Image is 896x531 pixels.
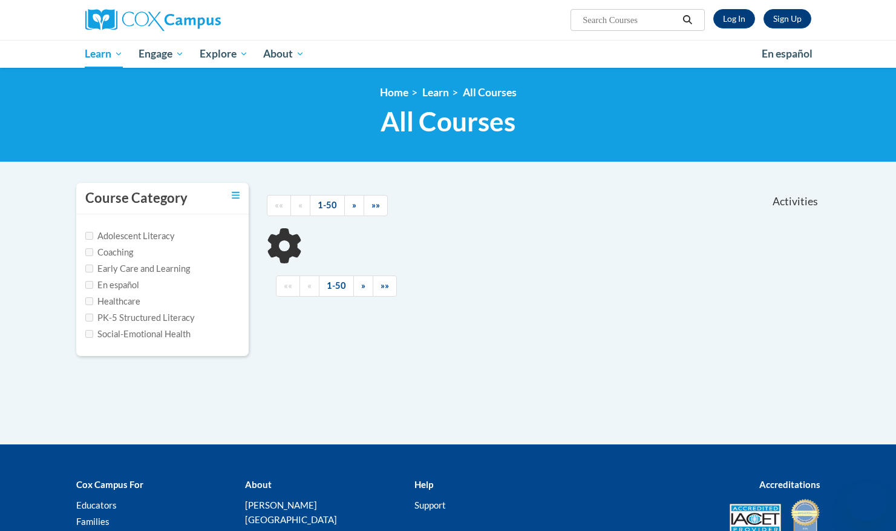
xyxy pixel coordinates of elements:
[267,195,291,216] a: Begining
[298,200,302,210] span: «
[85,246,133,259] label: Coaching
[380,86,408,99] a: Home
[754,41,820,67] a: En español
[381,105,515,137] span: All Courses
[319,275,354,297] a: 1-50
[414,479,433,490] b: Help
[85,297,93,305] input: Checkbox for Options
[192,40,256,68] a: Explore
[276,275,300,297] a: Begining
[764,9,811,28] a: Register
[290,195,310,216] a: Previous
[245,500,337,525] a: [PERSON_NAME][GEOGRAPHIC_DATA]
[85,229,175,243] label: Adolescent Literacy
[371,200,380,210] span: »»
[299,275,319,297] a: Previous
[232,189,240,202] a: Toggle collapse
[200,47,248,61] span: Explore
[284,280,292,291] span: ««
[364,195,388,216] a: End
[85,314,93,322] input: Checkbox for Options
[381,280,389,291] span: »»
[463,86,517,99] a: All Courses
[85,281,93,289] input: Checkbox for Options
[85,262,190,275] label: Early Care and Learning
[263,47,304,61] span: About
[310,195,345,216] a: 1-50
[85,311,195,325] label: PK-5 Structured Literacy
[352,200,356,210] span: »
[422,86,449,99] a: Learn
[85,189,188,208] h3: Course Category
[245,479,272,490] b: About
[139,47,184,61] span: Engage
[77,40,131,68] a: Learn
[713,9,755,28] a: Log In
[85,248,93,256] input: Checkbox for Options
[76,500,117,510] a: Educators
[85,330,93,338] input: Checkbox for Options
[361,280,365,291] span: »
[85,265,93,272] input: Checkbox for Options
[414,500,446,510] a: Support
[307,280,312,291] span: «
[131,40,192,68] a: Engage
[255,40,312,68] a: About
[67,40,829,68] div: Main menu
[373,275,397,297] a: End
[76,516,110,527] a: Families
[275,200,283,210] span: ««
[773,195,818,208] span: Activities
[848,483,886,521] iframe: Button to launch messaging window
[344,195,364,216] a: Next
[581,13,678,27] input: Search Courses
[762,47,813,60] span: En español
[85,328,191,341] label: Social-Emotional Health
[85,9,221,31] img: Cox Campus
[353,275,373,297] a: Next
[76,479,143,490] b: Cox Campus For
[85,279,139,292] label: En español
[85,47,123,61] span: Learn
[85,232,93,240] input: Checkbox for Options
[85,295,140,308] label: Healthcare
[678,13,696,27] button: Search
[759,479,820,490] b: Accreditations
[85,9,315,31] a: Cox Campus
